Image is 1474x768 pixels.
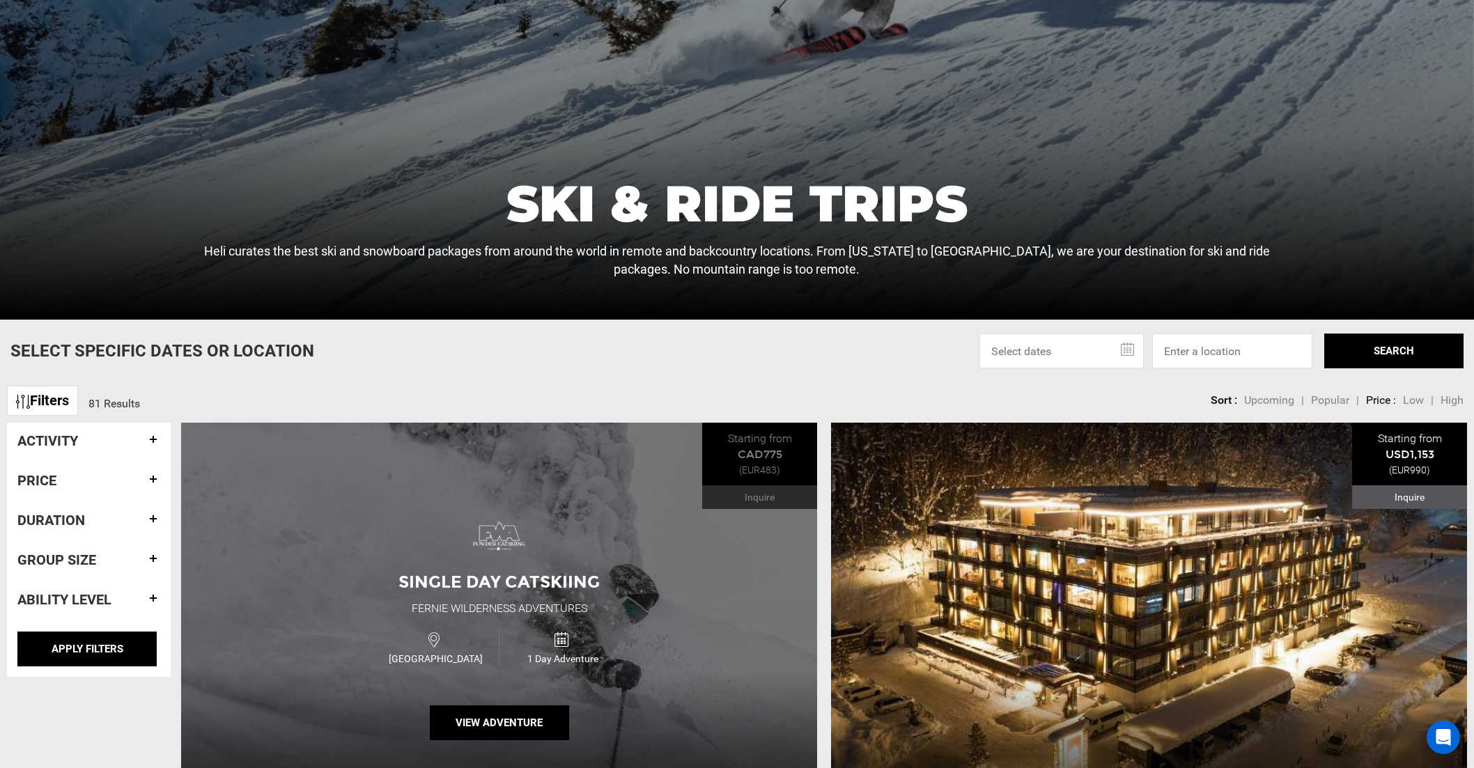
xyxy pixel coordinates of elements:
h4: Activity [17,433,160,448]
li: | [1431,393,1434,409]
button: View Adventure [430,705,569,740]
span: 1 Day Adventure [499,652,626,666]
div: Open Intercom Messenger [1427,721,1460,754]
img: images [472,508,527,563]
h4: Ability Level [17,592,160,607]
img: btn-icon.svg [16,395,30,409]
span: Popular [1311,393,1349,407]
p: Heli curates the best ski and snowboard packages from around the world in remote and backcountry ... [181,242,1294,278]
li: | [1356,393,1359,409]
div: Fernie Wilderness Adventures [412,601,587,617]
span: Upcoming [1244,393,1294,407]
span: 81 Results [88,397,140,410]
h4: Group size [17,552,160,567]
input: APPLY FILTERS [17,632,157,666]
h4: Duration [17,512,160,528]
a: Filters [7,386,78,416]
h4: Price [17,473,160,488]
p: Select Specific Dates Or Location [10,339,314,363]
h1: Ski & Ride Trips [181,178,1294,228]
input: Enter a location [1152,334,1312,368]
span: Single Day Catskiing [398,572,600,592]
li: Sort : [1211,393,1237,409]
button: SEARCH [1324,334,1464,368]
li: | [1301,393,1304,409]
span: High [1441,393,1464,407]
span: Low [1403,393,1424,407]
input: Select dates [979,334,1144,368]
li: Price : [1366,393,1396,409]
span: [GEOGRAPHIC_DATA] [372,652,499,666]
